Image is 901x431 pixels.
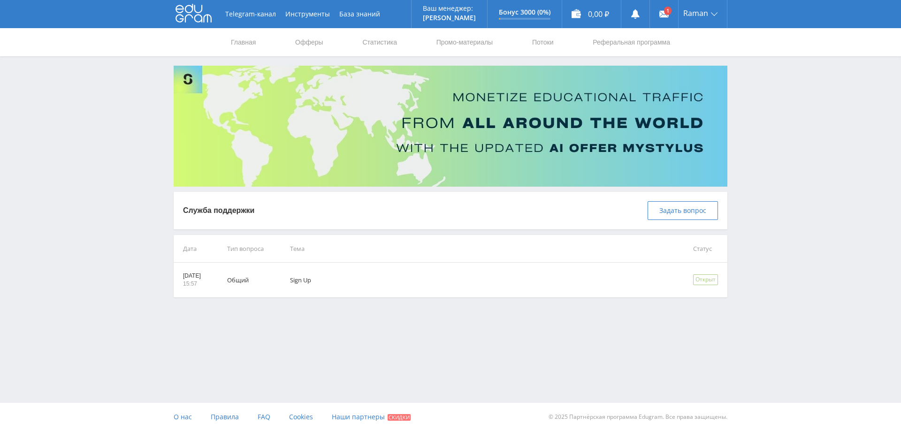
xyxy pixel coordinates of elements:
[174,403,192,431] a: О нас
[648,201,718,220] button: Задать вопрос
[214,263,277,297] td: Общий
[361,28,398,56] a: Статистика
[683,9,708,17] span: Raman
[294,28,324,56] a: Офферы
[455,403,727,431] div: © 2025 Партнёрская программа Edugram. Все права защищены.
[332,403,411,431] a: Наши партнеры Скидки
[423,14,476,22] p: [PERSON_NAME]
[258,412,270,421] span: FAQ
[174,235,214,263] td: Дата
[693,274,718,285] div: Открыт
[423,5,476,12] p: Ваш менеджер:
[680,235,727,263] td: Статус
[183,205,254,216] p: Служба поддержки
[499,8,550,16] p: Бонус 3000 (0%)
[183,272,201,280] p: [DATE]
[531,28,555,56] a: Потоки
[258,403,270,431] a: FAQ
[332,412,385,421] span: Наши партнеры
[289,403,313,431] a: Cookies
[183,280,201,288] p: 15:57
[174,66,727,187] img: Banner
[211,403,239,431] a: Правила
[174,412,192,421] span: О нас
[211,412,239,421] span: Правила
[289,412,313,421] span: Cookies
[277,235,680,263] td: Тема
[435,28,494,56] a: Промо-материалы
[230,28,257,56] a: Главная
[214,235,277,263] td: Тип вопроса
[592,28,671,56] a: Реферальная программа
[277,263,680,297] td: Sign Up
[388,414,411,421] span: Скидки
[659,207,706,214] span: Задать вопрос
